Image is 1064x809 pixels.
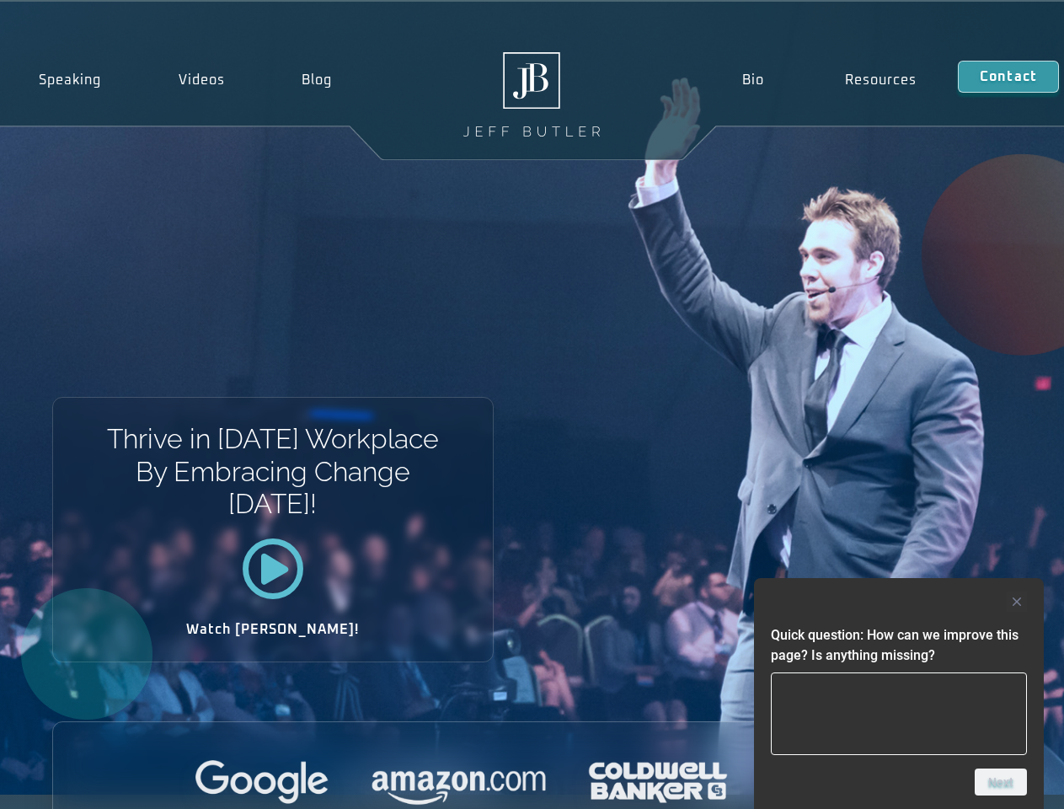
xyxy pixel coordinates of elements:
[112,623,434,636] h2: Watch [PERSON_NAME]!
[958,61,1059,93] a: Contact
[771,592,1027,796] div: Quick question: How can we improve this page? Is anything missing?
[805,61,958,99] a: Resources
[701,61,957,99] nav: Menu
[1007,592,1027,612] button: Hide survey
[105,423,440,520] h1: Thrive in [DATE] Workplace By Embracing Change [DATE]!
[701,61,805,99] a: Bio
[980,70,1037,83] span: Contact
[140,61,264,99] a: Videos
[771,625,1027,666] h2: Quick question: How can we improve this page? Is anything missing?
[771,672,1027,755] textarea: Quick question: How can we improve this page? Is anything missing?
[975,769,1027,796] button: Next question
[263,61,371,99] a: Blog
